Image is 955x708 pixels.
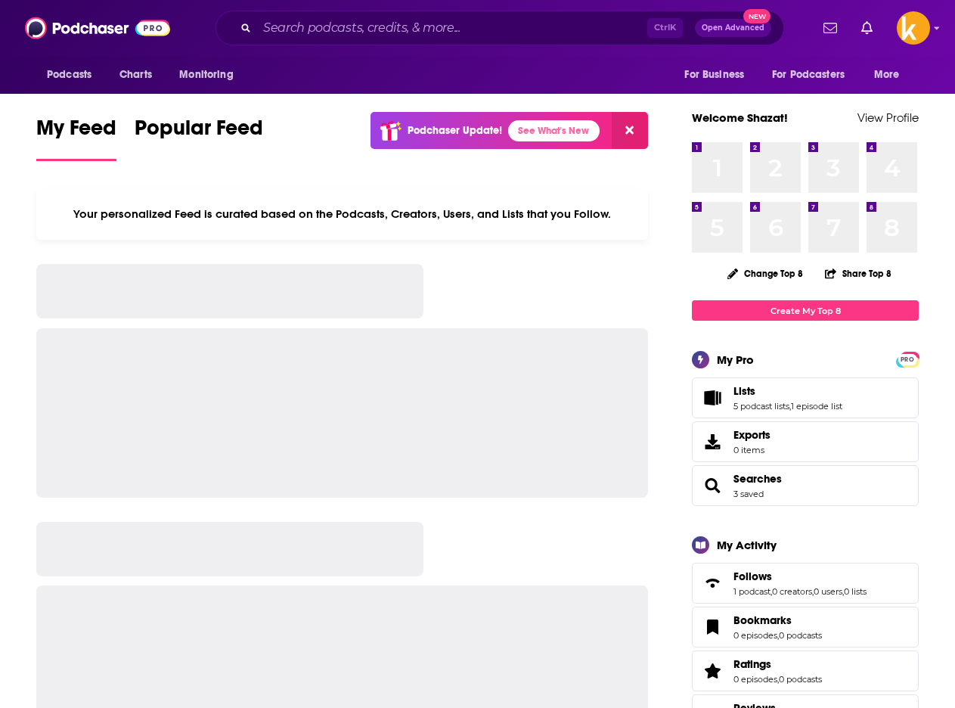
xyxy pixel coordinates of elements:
[697,387,727,408] a: Lists
[898,354,916,365] span: PRO
[36,115,116,150] span: My Feed
[408,124,502,137] p: Podchaser Update!
[733,586,771,597] a: 1 podcast
[772,64,845,85] span: For Podcasters
[717,352,754,367] div: My Pro
[743,9,771,23] span: New
[257,16,647,40] input: Search podcasts, credits, & more...
[692,421,919,462] a: Exports
[692,607,919,647] span: Bookmarks
[733,613,792,627] span: Bookmarks
[733,428,771,442] span: Exports
[855,15,879,41] a: Show notifications dropdown
[733,657,822,671] a: Ratings
[697,660,727,682] a: Ratings
[772,586,812,597] a: 0 creators
[733,472,782,486] a: Searches
[733,384,842,398] a: Lists
[36,61,111,89] button: open menu
[824,259,892,288] button: Share Top 8
[697,475,727,496] a: Searches
[718,264,812,283] button: Change Top 8
[844,586,867,597] a: 0 lists
[169,61,253,89] button: open menu
[647,18,683,38] span: Ctrl K
[692,110,788,125] a: Welcome Shazat!
[702,24,764,32] span: Open Advanced
[674,61,763,89] button: open menu
[25,14,170,42] img: Podchaser - Follow, Share and Rate Podcasts
[857,110,919,125] a: View Profile
[47,64,91,85] span: Podcasts
[842,586,844,597] span: ,
[697,431,727,452] span: Exports
[733,630,777,641] a: 0 episodes
[36,188,648,240] div: Your personalized Feed is curated based on the Podcasts, Creators, Users, and Lists that you Follow.
[110,61,161,89] a: Charts
[135,115,263,150] span: Popular Feed
[771,586,772,597] span: ,
[215,11,784,45] div: Search podcasts, credits, & more...
[36,115,116,161] a: My Feed
[814,586,842,597] a: 0 users
[692,377,919,418] span: Lists
[733,657,771,671] span: Ratings
[733,674,777,685] a: 0 episodes
[692,465,919,506] span: Searches
[733,489,764,499] a: 3 saved
[692,300,919,321] a: Create My Top 8
[119,64,152,85] span: Charts
[733,401,789,411] a: 5 podcast lists
[777,630,779,641] span: ,
[697,616,727,638] a: Bookmarks
[897,11,930,45] img: User Profile
[791,401,842,411] a: 1 episode list
[692,563,919,604] span: Follows
[817,15,843,41] a: Show notifications dropdown
[692,651,919,691] span: Ratings
[179,64,233,85] span: Monitoring
[779,674,822,685] a: 0 podcasts
[684,64,744,85] span: For Business
[762,61,867,89] button: open menu
[897,11,930,45] button: Show profile menu
[898,353,916,365] a: PRO
[135,115,263,161] a: Popular Feed
[864,61,919,89] button: open menu
[733,613,822,627] a: Bookmarks
[777,674,779,685] span: ,
[733,445,771,455] span: 0 items
[695,19,771,37] button: Open AdvancedNew
[733,384,755,398] span: Lists
[733,570,867,583] a: Follows
[789,401,791,411] span: ,
[697,573,727,594] a: Follows
[897,11,930,45] span: Logged in as sshawan
[733,570,772,583] span: Follows
[874,64,900,85] span: More
[779,630,822,641] a: 0 podcasts
[812,586,814,597] span: ,
[508,120,600,141] a: See What's New
[717,538,777,552] div: My Activity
